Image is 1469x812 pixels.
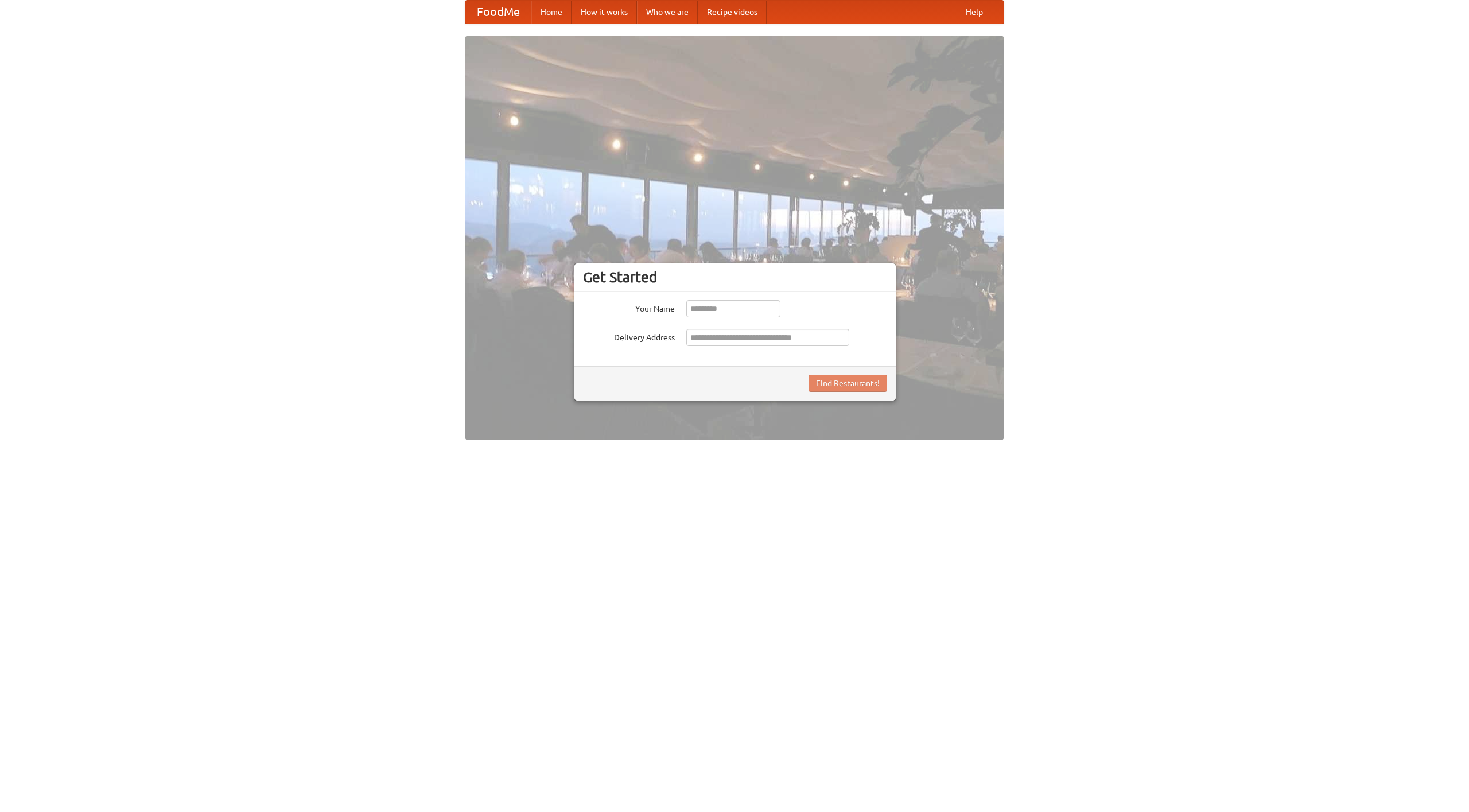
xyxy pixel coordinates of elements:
h3: Get Started [583,269,887,286]
a: Help [957,1,992,24]
a: Recipe videos [698,1,767,24]
a: How it works [572,1,637,24]
label: Delivery Address [583,329,675,343]
a: Who we are [637,1,698,24]
button: Find Restaurants! [809,375,887,392]
label: Your Name [583,300,675,314]
a: Home [531,1,572,24]
a: FoodMe [465,1,531,24]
